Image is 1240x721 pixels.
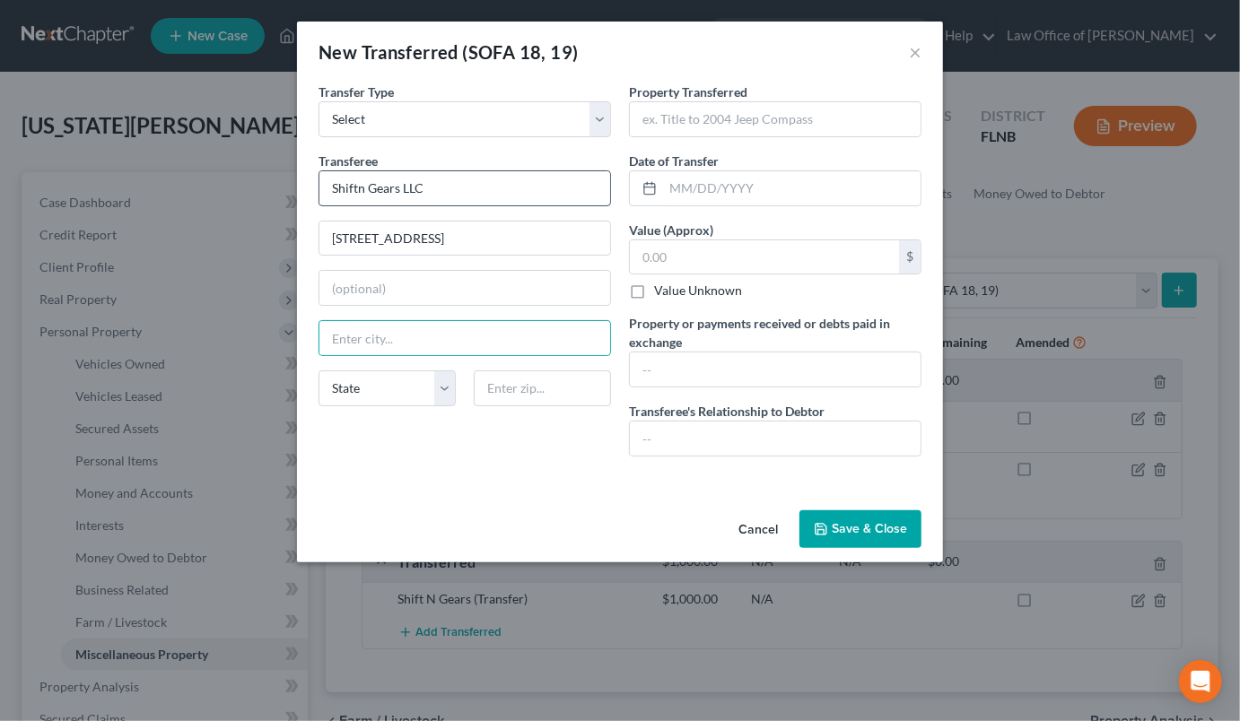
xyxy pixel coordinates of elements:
[630,240,899,274] input: 0.00
[319,171,610,205] input: Enter name...
[629,221,713,239] label: Value (Approx)
[319,153,378,169] span: Transferee
[629,402,825,421] label: Transferee's Relationship to Debtor
[799,510,921,548] button: Save & Close
[630,421,921,456] input: --
[724,512,792,548] button: Cancel
[909,41,921,63] button: ×
[630,352,921,387] input: --
[1179,660,1222,703] div: Open Intercom Messenger
[899,240,921,274] div: $
[319,321,610,355] input: Enter city...
[319,271,610,305] input: (optional)
[629,84,747,100] span: Property Transferred
[654,282,742,300] label: Value Unknown
[629,314,921,352] label: Property or payments received or debts paid in exchange
[319,84,394,100] span: Transfer Type
[319,222,610,256] input: Enter address...
[629,153,719,169] span: Date of Transfer
[319,39,579,65] div: New Transferred (SOFA 18, 19)
[474,370,611,406] input: Enter zip...
[663,171,921,205] input: MM/DD/YYYY
[630,102,921,136] input: ex. Title to 2004 Jeep Compass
